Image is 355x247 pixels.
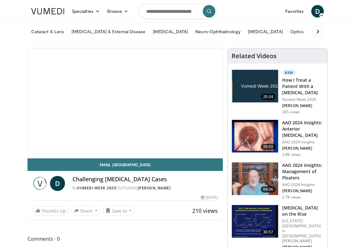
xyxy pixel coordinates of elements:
h3: [MEDICAL_DATA] on the Rise [282,205,323,217]
span: 10:51 [261,144,276,150]
a: [MEDICAL_DATA] & External Disease [68,25,149,38]
img: VuMedi Logo [31,8,64,14]
h4: Challenging [MEDICAL_DATA] Cases [72,176,218,183]
img: 4ce8c11a-29c2-4c44-a801-4e6d49003971.150x105_q85_crop-smart_upscale.jpg [232,205,278,238]
a: [MEDICAL_DATA] [244,25,287,38]
a: Optics [287,25,307,38]
p: 2.7K views [282,195,301,200]
a: Cataract & Lens [27,25,68,38]
p: 2.8K views [282,152,301,157]
a: Neuro-Ophthalmology [192,25,244,38]
p: AAO 2024 Insights [282,182,323,187]
p: Vumedi Week 2025 [282,97,323,102]
img: 02d29458-18ce-4e7f-be78-7423ab9bdffd.jpg.150x105_q85_crop-smart_upscale.jpg [232,70,278,102]
img: Vumedi Week 2025 [32,176,47,191]
h4: Related Videos [232,52,277,60]
a: 10:51 AAO 2024 Insights: Anterior [MEDICAL_DATA] AAO 2024 Insights [PERSON_NAME] 2.8K views [232,120,323,157]
p: 305 views [282,110,300,115]
video-js: Video Player [28,49,222,158]
a: Browse [103,5,132,18]
a: 04:36 AAO 2024 Insights: Management of Floaters AAO 2024 Insights [PERSON_NAME] 2.7K views [232,162,323,200]
button: Share [71,206,100,216]
a: Thumbs Up [32,206,69,216]
p: [PERSON_NAME] [282,188,323,193]
a: [MEDICAL_DATA] [149,25,192,38]
img: fd942f01-32bb-45af-b226-b96b538a46e6.150x105_q85_crop-smart_upscale.jpg [232,120,278,152]
p: AAO 2024 Insights [282,140,323,145]
span: Comments 0 [27,235,223,243]
h3: How I Treat a Patient With a [MEDICAL_DATA] [282,77,323,96]
p: [US_STATE][GEOGRAPHIC_DATA] in [GEOGRAPHIC_DATA][PERSON_NAME] [282,219,323,244]
a: Email [GEOGRAPHIC_DATA] [27,158,223,171]
a: D [311,5,324,18]
div: By FEATURING [72,185,218,191]
input: Search topics, interventions [138,4,217,19]
a: Favorites [282,5,307,18]
p: [PERSON_NAME] [282,103,323,108]
a: [PERSON_NAME] [138,185,171,191]
a: D [50,176,65,191]
span: 04:36 [261,186,276,193]
div: [DATE] [201,195,218,200]
p: [PERSON_NAME] [282,146,323,151]
a: 20:24 New How I Treat a Patient With a [MEDICAL_DATA] Vumedi Week 2025 [PERSON_NAME] 305 views [232,69,323,115]
a: Vumedi Week 2025 [77,185,116,191]
h3: AAO 2024 Insights: Anterior [MEDICAL_DATA] [282,120,323,138]
span: 30:57 [261,229,276,235]
p: New [282,69,296,76]
span: 20:24 [261,94,276,100]
h3: AAO 2024 Insights: Management of Floaters [282,162,323,181]
a: Specialties [68,5,103,18]
span: 210 views [192,207,218,214]
img: 8e655e61-78ac-4b3e-a4e7-f43113671c25.150x105_q85_crop-smart_upscale.jpg [232,162,278,195]
button: Save to [103,206,135,216]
